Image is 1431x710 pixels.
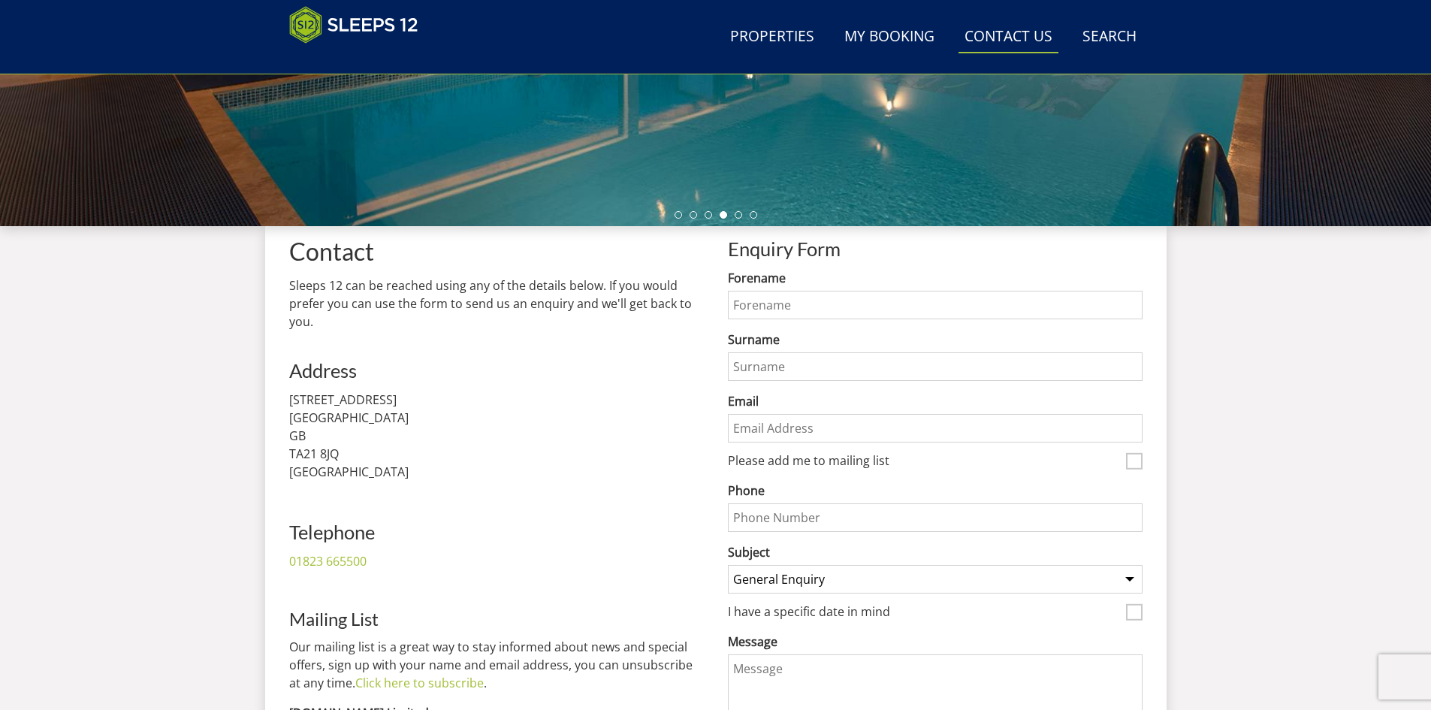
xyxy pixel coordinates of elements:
iframe: Customer reviews powered by Trustpilot [282,53,439,65]
h2: Address [289,360,704,381]
label: Please add me to mailing list [728,454,1120,470]
h3: Mailing List [289,609,704,629]
p: [STREET_ADDRESS] [GEOGRAPHIC_DATA] GB TA21 8JQ [GEOGRAPHIC_DATA] [289,391,704,481]
h1: Contact [289,238,704,264]
h2: Telephone [289,521,485,542]
input: Surname [728,352,1143,381]
input: Email Address [728,414,1143,443]
label: Email [728,392,1143,410]
p: Sleeps 12 can be reached using any of the details below. If you would prefer you can use the form... [289,276,704,331]
img: Sleeps 12 [289,6,418,44]
label: Forename [728,269,1143,287]
input: Phone Number [728,503,1143,532]
a: 01823 665500 [289,553,367,570]
h2: Enquiry Form [728,238,1143,259]
label: Surname [728,331,1143,349]
a: Search [1076,20,1143,54]
input: Forename [728,291,1143,319]
label: Phone [728,482,1143,500]
a: Contact Us [959,20,1058,54]
label: Message [728,633,1143,651]
a: Click here to subscribe [355,675,484,691]
a: Properties [724,20,820,54]
label: I have a specific date in mind [728,605,1120,621]
p: Our mailing list is a great way to stay informed about news and special offers, sign up with your... [289,638,704,692]
a: My Booking [838,20,940,54]
label: Subject [728,543,1143,561]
